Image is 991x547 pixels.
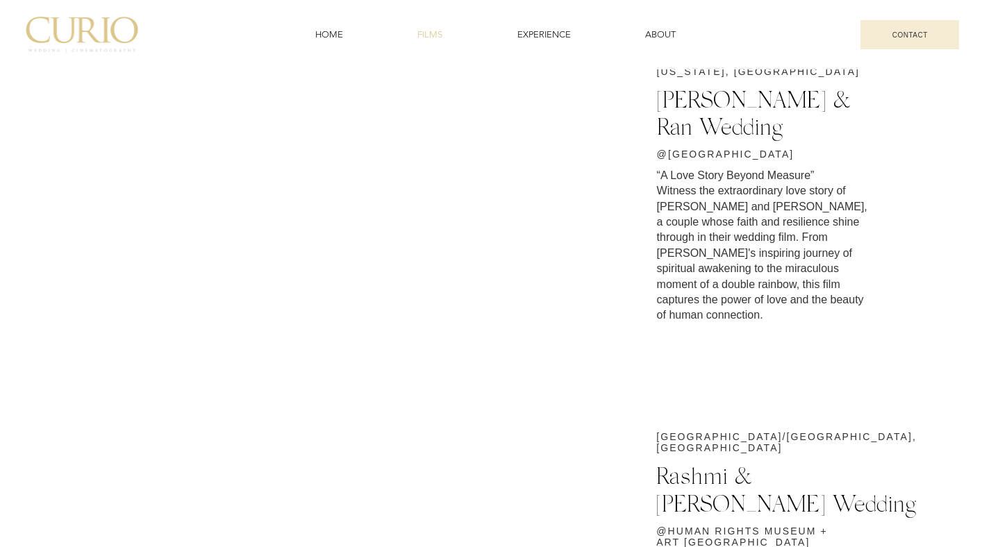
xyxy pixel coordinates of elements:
[483,22,605,48] a: EXPERIENCE
[656,431,947,453] p: [GEOGRAPHIC_DATA]/[GEOGRAPHIC_DATA], [GEOGRAPHIC_DATA]
[281,22,378,48] a: HOME
[315,28,343,41] span: HOME
[517,28,571,41] span: EXPERIENCE
[417,28,442,41] span: FILMS
[26,17,139,53] img: C_Logo.png
[645,28,676,41] span: ABOUT
[610,22,710,48] a: ABOUT
[281,22,710,48] nav: Site
[892,31,928,39] span: CONTACT
[656,461,916,516] span: Rashmi & [PERSON_NAME] Wedding
[657,66,948,77] p: [US_STATE], [GEOGRAPHIC_DATA]
[657,149,794,160] span: @[GEOGRAPHIC_DATA]
[860,20,959,49] a: CONTACT
[657,85,851,140] span: [PERSON_NAME] & Ran Wedding
[657,169,867,321] span: “A Love Story Beyond Measure” Witness the extraordinary love story of [PERSON_NAME] and [PERSON_N...
[383,22,477,48] a: FILMS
